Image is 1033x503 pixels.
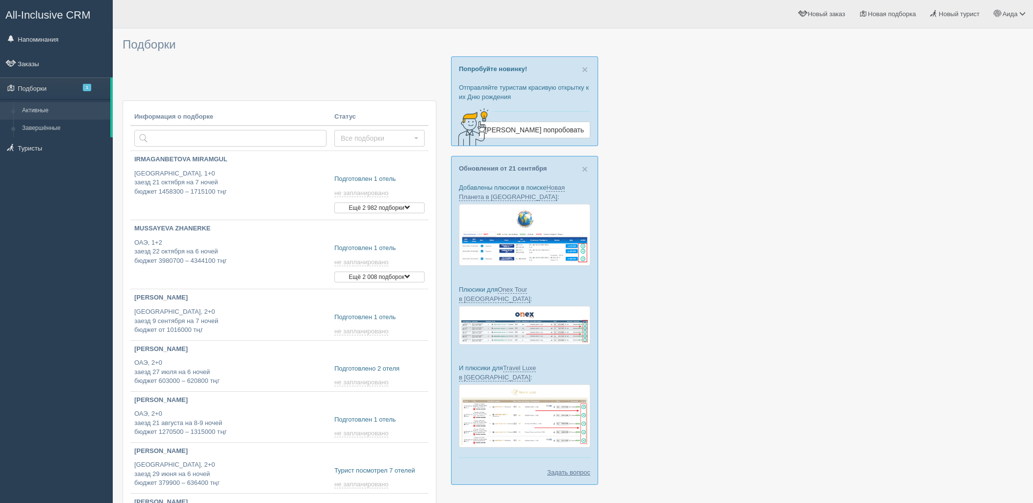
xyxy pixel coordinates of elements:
a: IRMAGANBETOVA MIRAMGUL [GEOGRAPHIC_DATA], 1+0заезд 21 октября на 7 ночейбюджет 1458300 – 1715100 тңг [130,151,330,204]
img: creative-idea-2907357.png [452,107,491,147]
a: не запланировано [334,480,390,488]
span: Подборки [123,38,176,51]
button: Ещё 2 982 подборки [334,202,425,213]
p: IRMAGANBETOVA MIRAMGUL [134,155,327,164]
p: Попробуйте новинку! [459,64,590,74]
p: [PERSON_NAME] [134,293,327,302]
p: [PERSON_NAME] [134,447,327,456]
span: не запланировано [334,480,388,488]
input: Поиск по стране или туристу [134,130,327,147]
p: MUSSAYEVA ZHANERKE [134,224,327,233]
a: Задать вопрос [547,468,590,477]
a: [PERSON_NAME] попробовать [479,122,590,138]
p: Подготовлен 1 отель [334,313,425,322]
p: [PERSON_NAME] [134,345,327,354]
p: ОАЭ, 2+0 заезд 21 августа на 8-9 ночей бюджет 1270500 – 1315000 тңг [134,409,327,437]
span: не запланировано [334,258,388,266]
span: не запланировано [334,378,388,386]
th: Информация о подборке [130,108,330,126]
p: [GEOGRAPHIC_DATA], 2+0 заезд 29 июня на 6 ночей бюджет 379900 – 636400 тңг [134,460,327,488]
p: Отправляйте туристам красивую открытку к их Дню рождения [459,83,590,101]
span: Новый турист [939,10,980,18]
span: Все подборки [341,133,412,143]
a: Onex Tour в [GEOGRAPHIC_DATA] [459,286,530,303]
a: не запланировано [334,378,390,386]
span: Аида [1003,10,1018,18]
span: 1 [83,84,91,91]
span: не запланировано [334,429,388,437]
p: И плюсики для : [459,363,590,382]
p: Подготовлено 2 отеля [334,364,425,374]
a: Завершённые [18,120,110,137]
a: не запланировано [334,258,390,266]
p: Добавлены плюсики в поиске : [459,183,590,201]
img: travel-luxe-%D0%BF%D0%BE%D0%B4%D0%B1%D0%BE%D1%80%D0%BA%D0%B0-%D1%81%D1%80%D0%BC-%D0%B4%D0%BB%D1%8... [459,384,590,448]
p: [GEOGRAPHIC_DATA], 1+0 заезд 21 октября на 7 ночей бюджет 1458300 – 1715100 тңг [134,169,327,197]
button: Ещё 2 008 подборок [334,272,425,282]
a: Обновления от 21 сентября [459,165,547,172]
span: All-Inclusive CRM [5,9,91,21]
p: [GEOGRAPHIC_DATA], 2+0 заезд 9 сентября на 7 ночей бюджет от 1016000 тңг [134,307,327,335]
p: Турист посмотрел 7 отелей [334,466,425,476]
a: MUSSAYEVA ZHANERKE ОАЭ, 1+2заезд 22 октября на 6 ночейбюджет 3980700 – 4344100 тңг [130,220,330,274]
a: [PERSON_NAME] ОАЭ, 2+0заезд 21 августа на 8-9 ночейбюджет 1270500 – 1315000 тңг [130,392,330,441]
span: × [582,163,588,175]
button: Close [582,64,588,75]
img: onex-tour-proposal-crm-for-travel-agency.png [459,306,590,345]
th: Статус [330,108,428,126]
span: не запланировано [334,189,388,197]
a: [PERSON_NAME] [GEOGRAPHIC_DATA], 2+0заезд 29 июня на 6 ночейбюджет 379900 – 636400 тңг [130,443,330,492]
span: не запланировано [334,327,388,335]
p: [PERSON_NAME] [134,396,327,405]
p: Подготовлен 1 отель [334,175,425,184]
a: [PERSON_NAME] ОАЭ, 2+0заезд 27 июля на 6 ночейбюджет 603000 – 620800 тңг [130,341,330,390]
p: ОАЭ, 1+2 заезд 22 октября на 6 ночей бюджет 3980700 – 4344100 тңг [134,238,327,266]
span: Новый заказ [808,10,845,18]
a: [PERSON_NAME] [GEOGRAPHIC_DATA], 2+0заезд 9 сентября на 7 ночейбюджет от 1016000 тңг [130,289,330,339]
button: Close [582,164,588,174]
button: Все подборки [334,130,425,147]
a: не запланировано [334,327,390,335]
a: All-Inclusive CRM [0,0,112,27]
img: new-planet-%D0%BF%D1%96%D0%B4%D0%B1%D1%96%D1%80%D0%BA%D0%B0-%D1%81%D1%80%D0%BC-%D0%B4%D0%BB%D1%8F... [459,204,590,266]
a: не запланировано [334,189,390,197]
a: Travel Luxe в [GEOGRAPHIC_DATA] [459,364,536,381]
p: Подготовлен 1 отель [334,244,425,253]
a: не запланировано [334,429,390,437]
p: Подготовлен 1 отель [334,415,425,425]
p: Плюсики для : [459,285,590,303]
p: ОАЭ, 2+0 заезд 27 июля на 6 ночей бюджет 603000 – 620800 тңг [134,358,327,386]
span: Новая подборка [868,10,916,18]
a: Новая Планета в [GEOGRAPHIC_DATA] [459,184,565,201]
a: Активные [18,102,110,120]
span: × [582,64,588,75]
